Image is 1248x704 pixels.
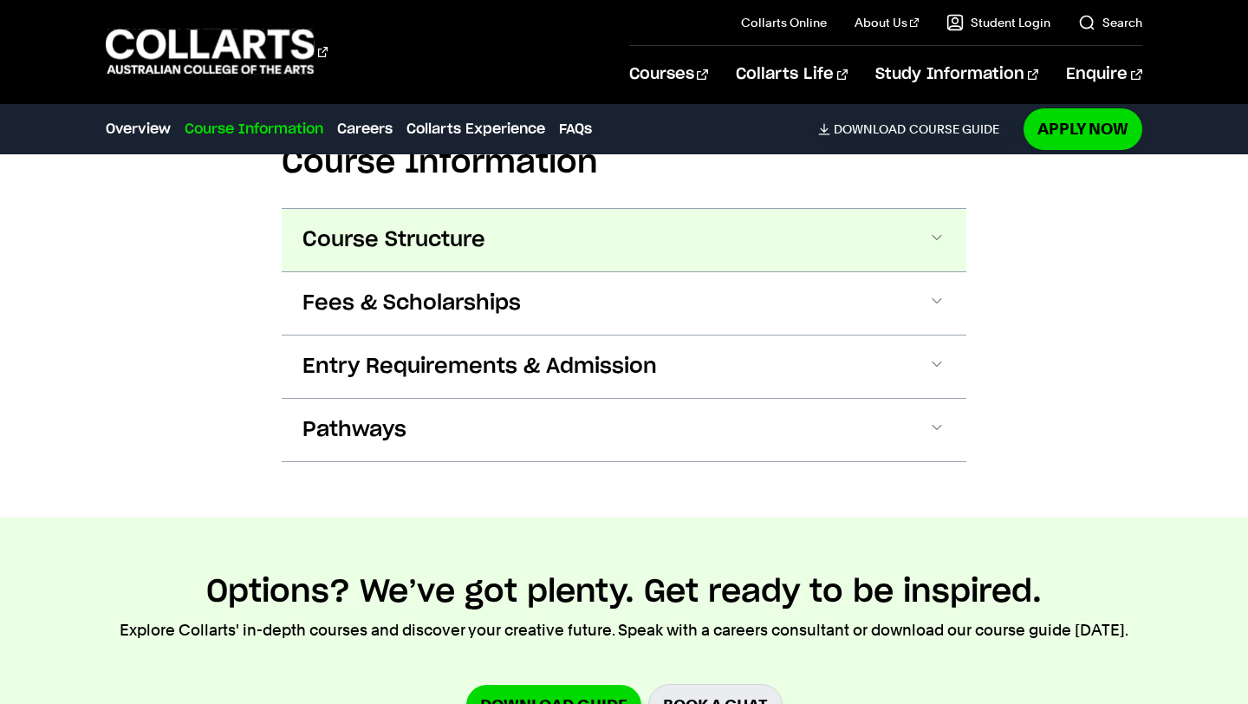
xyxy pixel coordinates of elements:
[282,336,966,398] button: Entry Requirements & Admission
[337,119,393,140] a: Careers
[1078,14,1142,31] a: Search
[106,27,328,76] div: Go to homepage
[946,14,1050,31] a: Student Login
[736,46,848,103] a: Collarts Life
[106,119,171,140] a: Overview
[282,272,966,335] button: Fees & Scholarships
[302,226,485,254] span: Course Structure
[185,119,323,140] a: Course Information
[406,119,545,140] a: Collarts Experience
[1024,108,1142,149] a: Apply Now
[629,46,708,103] a: Courses
[302,290,521,317] span: Fees & Scholarships
[1066,46,1141,103] a: Enquire
[206,573,1042,611] h2: Options? We’ve got plenty. Get ready to be inspired.
[302,416,406,444] span: Pathways
[855,14,919,31] a: About Us
[282,399,966,461] button: Pathways
[282,209,966,271] button: Course Structure
[282,144,966,182] h2: Course Information
[834,121,906,137] span: Download
[875,46,1038,103] a: Study Information
[818,121,1013,137] a: DownloadCourse Guide
[559,119,592,140] a: FAQs
[741,14,827,31] a: Collarts Online
[302,353,657,381] span: Entry Requirements & Admission
[120,618,1128,642] p: Explore Collarts' in-depth courses and discover your creative future. Speak with a careers consul...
